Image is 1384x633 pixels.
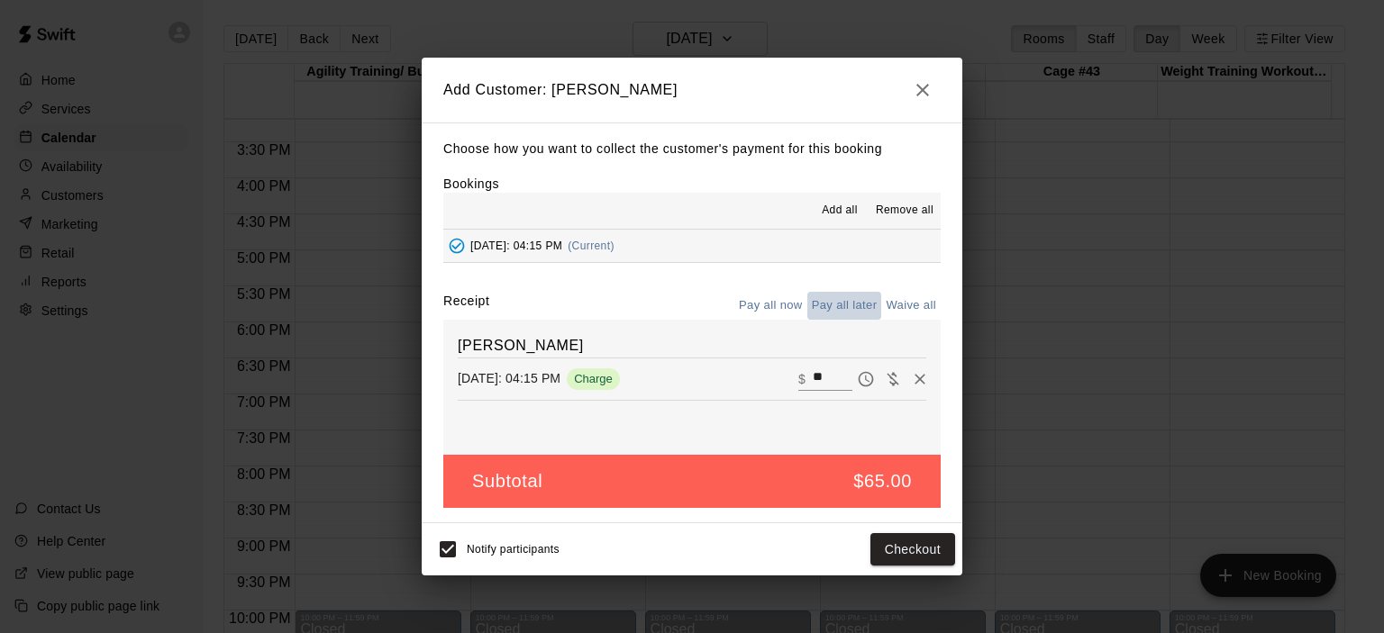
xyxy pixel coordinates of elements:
[853,469,912,493] h5: $65.00
[443,176,499,191] label: Bookings
[852,370,879,385] span: Pay later
[879,370,906,385] span: Waive payment
[822,202,858,220] span: Add all
[807,292,882,320] button: Pay all later
[869,196,941,225] button: Remove all
[443,292,489,320] label: Receipt
[876,202,933,220] span: Remove all
[798,370,806,388] p: $
[568,240,615,252] span: (Current)
[881,292,941,320] button: Waive all
[422,58,962,122] h2: Add Customer: [PERSON_NAME]
[470,240,562,252] span: [DATE]: 04:15 PM
[472,469,542,493] h5: Subtotal
[443,230,941,263] button: Added - Collect Payment[DATE]: 04:15 PM(Current)
[467,543,560,556] span: Notify participants
[443,232,470,259] button: Added - Collect Payment
[458,334,926,357] h6: [PERSON_NAME]
[870,533,955,566] button: Checkout
[811,196,869,225] button: Add all
[734,292,807,320] button: Pay all now
[567,372,620,385] span: Charge
[443,138,941,160] p: Choose how you want to collect the customer's payment for this booking
[906,366,933,393] button: Remove
[458,369,560,387] p: [DATE]: 04:15 PM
